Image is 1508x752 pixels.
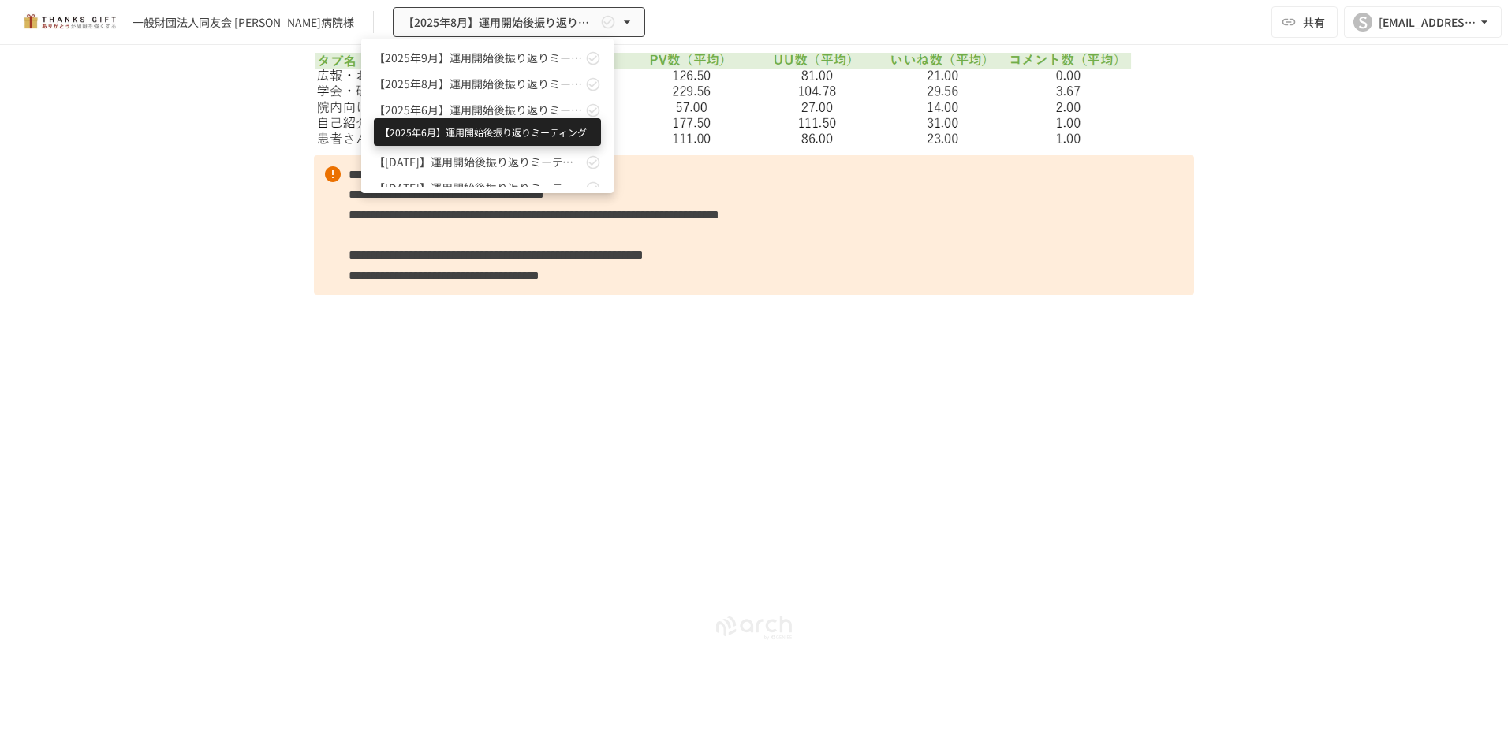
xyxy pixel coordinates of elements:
span: 【[DATE]】運用開始後振り返りミーティング [374,180,582,196]
span: 【2025年6月】運用開始後振り返りミーティング [374,102,582,118]
span: 【2025年8月】運用開始後振り返りミーティング [374,76,582,92]
span: 【[DATE]】運用開始後振り返りミーティング [374,128,582,144]
span: 【2025年9月】運用開始後振り返りミーティング [374,50,582,66]
span: 【[DATE]】運用開始後振り返りミーティング [374,154,582,170]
